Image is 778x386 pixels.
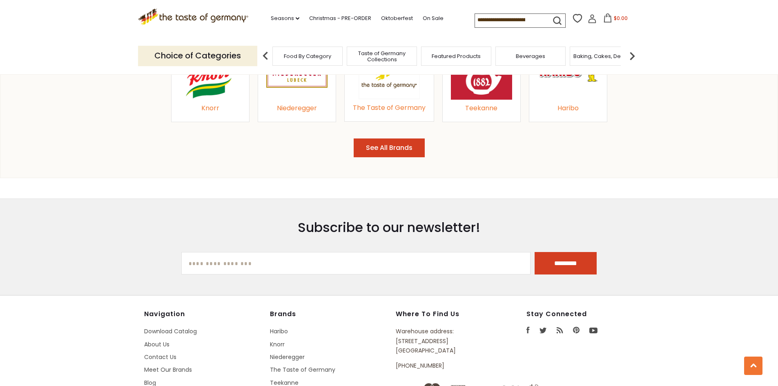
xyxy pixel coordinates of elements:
a: On Sale [423,14,444,23]
p: Warehouse address: [STREET_ADDRESS] [GEOGRAPHIC_DATA] [396,327,489,355]
a: Teekanne [451,38,512,100]
h4: Stay Connected [526,310,634,318]
p: Choice of Categories [138,46,257,66]
a: Knorr [180,38,241,100]
p: [PHONE_NUMBER] [396,361,489,370]
h3: Subscribe to our newsletter! [181,219,597,236]
a: Meet Our Brands [144,366,192,374]
div: Teekanne [451,103,512,114]
span: $0.00 [614,15,628,22]
div: The Taste of Germany [353,103,426,114]
a: Niederegger [270,353,305,361]
h4: Navigation [144,310,262,318]
div: Haribo [537,103,599,114]
img: previous arrow [257,48,274,64]
button: See All Brands [354,138,425,158]
a: Download Catalog [144,327,197,335]
a: Oktoberfest [381,14,413,23]
a: Food By Category [284,53,331,59]
a: Beverages [516,53,545,59]
h4: Where to find us [396,310,489,318]
a: About Us [144,340,169,348]
a: Haribo [537,38,599,100]
button: $0.00 [598,13,633,26]
a: Contact Us [144,353,176,361]
a: Seasons [271,14,299,23]
img: next arrow [624,48,640,64]
a: Baking, Cakes, Desserts [573,53,637,59]
a: The Taste of Germany [270,366,335,374]
a: Taste of Germany Collections [349,50,415,62]
a: Knorr [270,340,285,348]
a: Niederegger [266,38,328,100]
h4: Brands [270,310,388,318]
div: Knorr [180,103,241,114]
a: The Taste of Germany [353,38,426,100]
a: Haribo [270,327,288,335]
a: Christmas - PRE-ORDER [309,14,371,23]
div: Niederegger [266,103,328,114]
a: Featured Products [432,53,481,59]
